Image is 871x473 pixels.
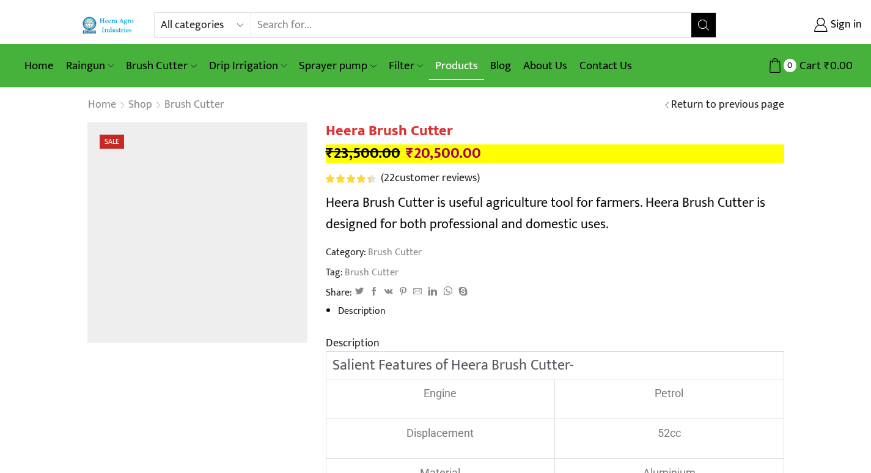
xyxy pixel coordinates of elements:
span: Heera Brush Cutter is useful agriculture tool for farmers. Heera Brush Cutter is designed for bot... [326,192,765,236]
a: Blog [484,51,517,80]
bdi: 23,500.00 [326,141,400,166]
span: 22 [326,174,378,183]
span: ₹ [326,141,334,166]
span: Category: [326,245,422,259]
a: Home [18,51,60,80]
span: ₹ [824,56,830,75]
span: Sale [100,135,124,149]
div: Rated 4.55 out of 5 [326,174,375,183]
a: Description [338,303,386,319]
a: Raingun [60,51,120,80]
a: Sprayer pump [293,51,382,80]
a: Brush Cutter [343,266,399,280]
p: Displacement [333,425,548,441]
span: Sign in [828,17,862,33]
bdi: 20,500.00 [406,141,481,166]
a: Products [429,51,484,80]
a: Shop [128,97,153,113]
a: (22customer reviews) [381,171,480,187]
nav: Breadcrumb [87,97,225,113]
a: Brush Cutter [164,97,225,113]
h2: Salient Features of Heera Brush Cutter- [333,358,777,373]
a: 0 Cart ₹0.00 [729,54,853,77]
a: Home [87,97,117,113]
p: Petrol [561,385,777,401]
a: Filter [383,51,429,80]
p: 52cc [561,425,777,441]
a: Contact Us [573,51,638,80]
h1: Heera Brush Cutter [326,122,784,140]
button: Search button [691,13,716,37]
span: ₹ [406,141,414,166]
a: Brush Cutter [366,244,422,260]
span: Cart [796,58,821,74]
span: Rated out of 5 based on customer ratings [326,174,371,183]
span: Share: [326,286,352,300]
a: Description [326,334,380,352]
a: Brush Cutter [120,51,202,80]
a: About Us [517,51,573,80]
input: Search for... [251,13,692,37]
img: Heera Brush Cutter [87,122,307,343]
a: Drip Irrigation [203,51,293,80]
span: 0 [784,59,796,72]
bdi: 0.00 [824,56,853,75]
a: Sign in [735,14,862,36]
span: Tag: [326,266,784,280]
p: Engine [333,385,548,401]
a: Return to previous page [671,97,784,113]
span: 22 [384,169,395,187]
